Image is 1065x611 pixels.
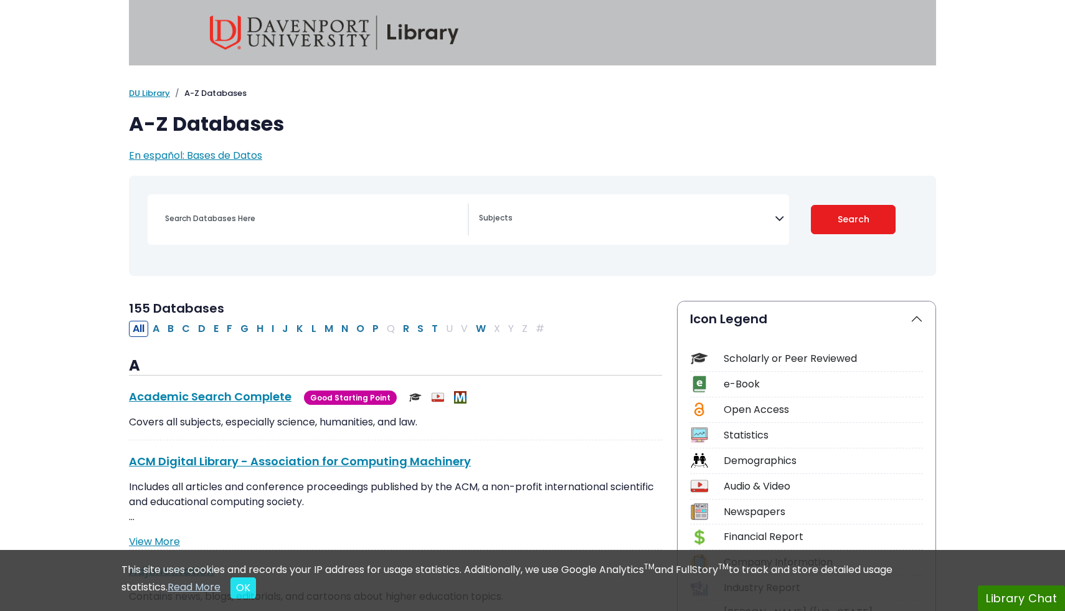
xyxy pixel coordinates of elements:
h1: A-Z Databases [129,112,936,136]
button: Filter Results H [253,321,267,337]
button: Filter Results B [164,321,177,337]
button: Filter Results R [399,321,413,337]
div: This site uses cookies and records your IP address for usage statistics. Additionally, we use Goo... [121,562,944,599]
div: Alpha-list to filter by first letter of database name [129,321,549,335]
img: Icon Newspapers [691,503,708,520]
img: Audio & Video [432,391,444,404]
nav: breadcrumb [129,87,936,100]
button: Icon Legend [678,301,935,336]
img: Icon Demographics [691,452,708,469]
img: Icon e-Book [691,376,708,392]
button: Filter Results L [308,321,320,337]
a: DU Library [129,87,170,99]
div: Open Access [724,402,923,417]
button: Filter Results T [428,321,442,337]
h3: A [129,357,662,376]
div: Audio & Video [724,479,923,494]
a: Academic Search Complete [129,389,291,404]
button: All [129,321,148,337]
button: Filter Results C [178,321,194,337]
button: Library Chat [978,585,1065,611]
button: Filter Results M [321,321,337,337]
div: Statistics [724,428,923,443]
span: 155 Databases [129,300,224,317]
p: Covers all subjects, especially science, humanities, and law. [129,415,662,430]
a: ACM Digital Library - Association for Computing Machinery [129,453,471,469]
div: Newspapers [724,504,923,519]
button: Filter Results E [210,321,222,337]
button: Filter Results G [237,321,252,337]
nav: Search filters [129,176,936,276]
img: Icon Financial Report [691,529,708,546]
sup: TM [718,561,729,572]
li: A-Z Databases [170,87,247,100]
button: Filter Results K [293,321,307,337]
span: Good Starting Point [304,391,397,405]
button: Filter Results D [194,321,209,337]
input: Search database by title or keyword [158,209,468,227]
img: Icon Scholarly or Peer Reviewed [691,350,708,367]
button: Filter Results F [223,321,236,337]
img: Icon Audio & Video [691,478,708,495]
button: Filter Results I [268,321,278,337]
img: Scholarly or Peer Reviewed [409,391,422,404]
button: Filter Results W [472,321,490,337]
button: Submit for Search Results [811,205,896,234]
div: Scholarly or Peer Reviewed [724,351,923,366]
img: Davenport University Library [210,16,459,50]
button: Filter Results N [338,321,352,337]
sup: TM [644,561,655,572]
button: Close [230,577,256,599]
button: Filter Results J [278,321,292,337]
button: Filter Results S [414,321,427,337]
a: En español: Bases de Datos [129,148,262,163]
button: Filter Results P [369,321,382,337]
img: Icon Statistics [691,427,708,443]
div: Financial Report [724,529,923,544]
a: Read More [168,580,220,594]
p: Includes all articles and conference proceedings published by the ACM, a non-profit international... [129,480,662,524]
a: View More [129,534,180,549]
div: Demographics [724,453,923,468]
img: Icon Open Access [691,401,707,418]
img: MeL (Michigan electronic Library) [454,391,466,404]
div: e-Book [724,377,923,392]
button: Filter Results A [149,321,163,337]
textarea: Search [479,214,775,224]
button: Filter Results O [353,321,368,337]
